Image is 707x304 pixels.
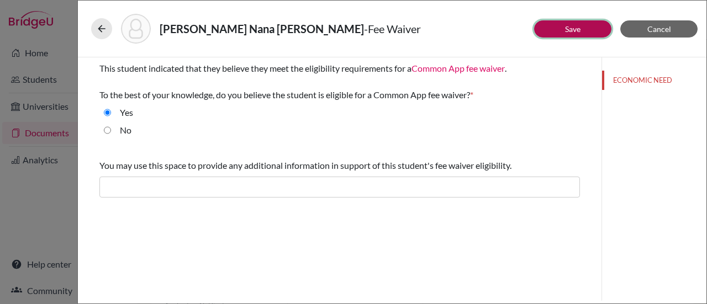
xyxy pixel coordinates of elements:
[120,106,133,119] label: Yes
[99,160,511,170] span: You may use this space to provide any additional information in support of this student's fee wai...
[99,63,506,100] span: This student indicated that they believe they meet the eligibility requirements for a . To the be...
[364,22,421,35] span: - Fee Waiver
[160,22,364,35] strong: [PERSON_NAME] Nana [PERSON_NAME]
[411,63,505,73] a: Common App fee waiver
[602,71,706,90] button: ECONOMIC NEED
[120,124,131,137] label: No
